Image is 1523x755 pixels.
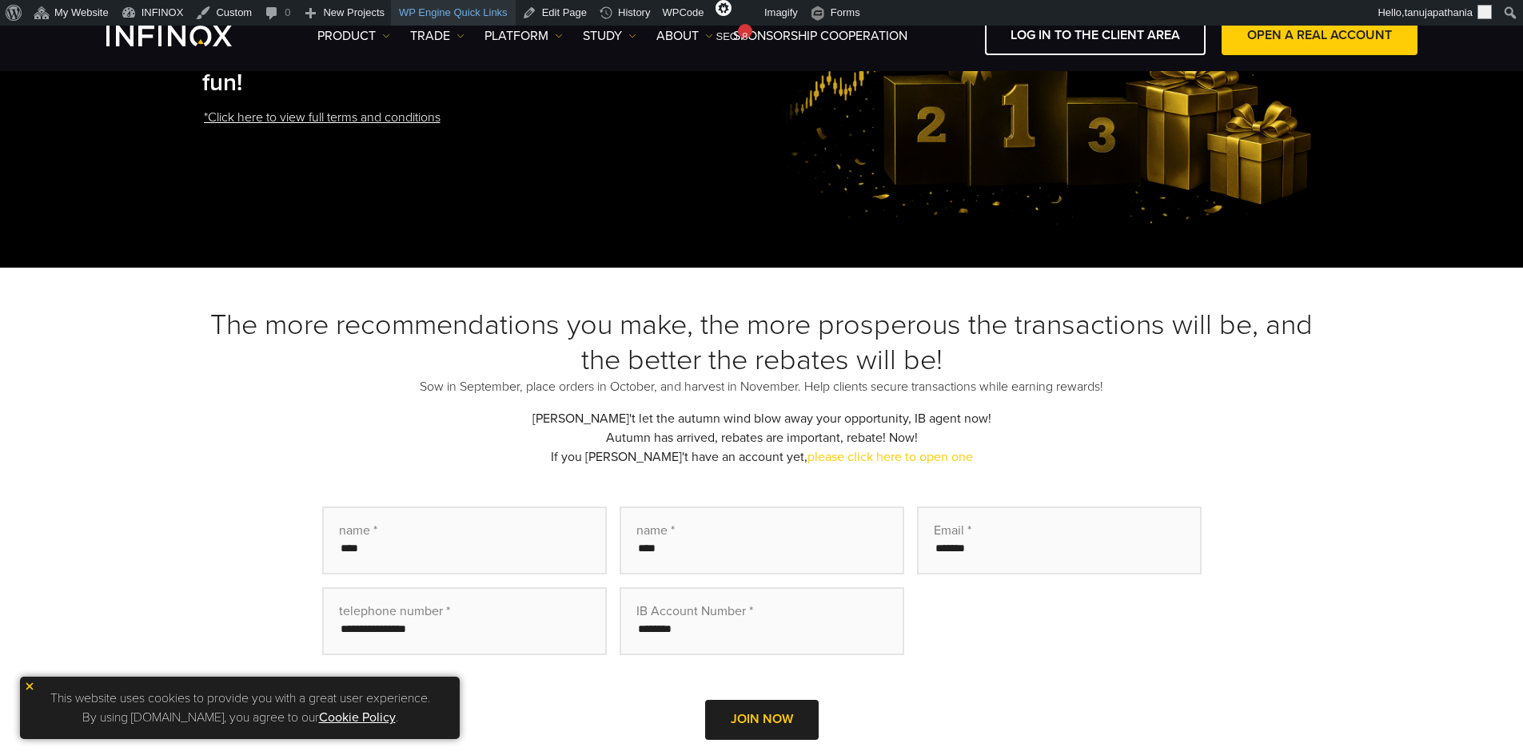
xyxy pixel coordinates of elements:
font: Autumn has arrived, rebates are important, rebate! Now! [606,430,918,446]
a: study [583,26,636,46]
font: Join now [731,711,793,727]
a: about [656,26,713,46]
font: 0 [285,6,290,18]
font: SEO [716,30,737,42]
a: Open a real account [1222,16,1417,55]
font: about [656,28,699,44]
font: New Projects [323,6,385,18]
font: Open a real account [1247,27,1392,43]
font: tanujapathania [1405,6,1473,18]
a: Sponsorship Cooperation [733,26,907,46]
font: [PERSON_NAME]'t let the autumn wind blow away your opportunity, IB agent now! [532,411,991,427]
font: Log in to the client area [1011,27,1180,43]
font: product [317,28,376,44]
font: WPCode [662,6,704,18]
font: Hello, [1377,6,1404,18]
font: platform [484,28,548,44]
font: INFINOX [142,6,184,18]
font: The more recommendations you make, the more prosperous the transactions will be, and the better t... [210,308,1313,377]
font: Forms [831,6,860,18]
font: WP Engine Quick Links [399,6,508,18]
font: 8 [742,30,748,42]
a: platform [484,26,563,46]
font: My Website [54,6,109,18]
font: *Click here to view full terms and conditions [204,109,441,125]
a: INFINOX Logo [106,26,269,46]
a: trade [410,26,464,46]
font: This website uses cookies to provide you with a great user experience. By using [DOMAIN_NAME], yo... [50,690,430,725]
font: trade [410,28,450,44]
font: Sow in September, place orders in October, and harvest in November. Help clients secure transacti... [420,379,1103,395]
font: Edit Page [542,6,587,18]
img: yellow close icon [24,681,35,692]
font: Custom [216,6,252,18]
a: please click here to open one [807,449,973,465]
a: product [317,26,390,46]
a: *Click here to view full terms and conditions [202,98,442,137]
font: . [396,709,398,725]
font: study [583,28,622,44]
button: Join now [705,700,819,739]
font: History [618,6,650,18]
a: Log in to the client area [985,16,1206,55]
font: If you [PERSON_NAME]'t have an account yet, [551,449,807,465]
a: Cookie Policy [319,709,396,725]
font: Imagify [764,6,798,18]
font: Sponsorship Cooperation [733,28,907,44]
